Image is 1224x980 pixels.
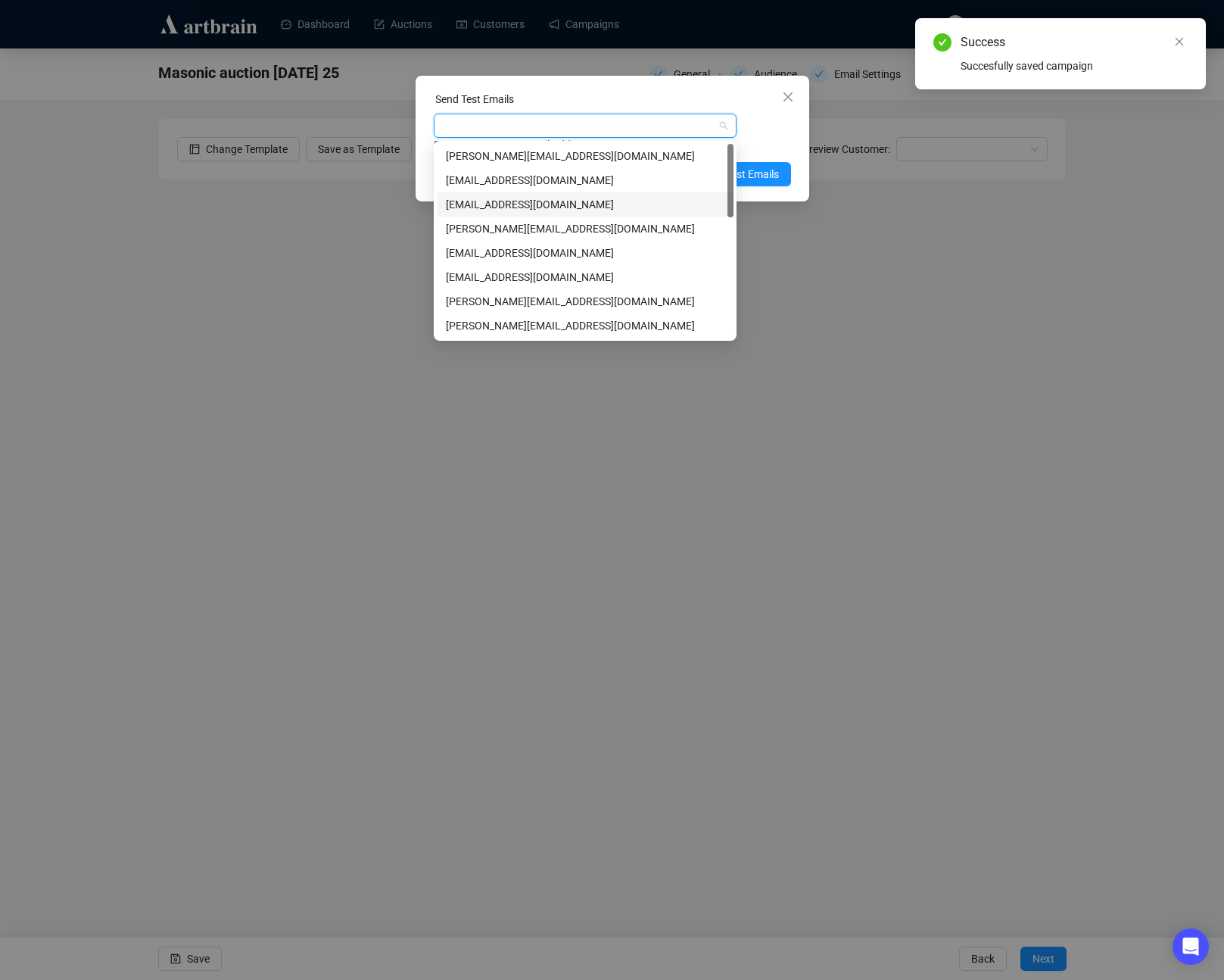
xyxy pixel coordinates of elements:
div: Open Intercom Messenger [1173,929,1209,965]
div: [EMAIL_ADDRESS][DOMAIN_NAME] [446,196,724,213]
div: jessie@potterauctions.com [437,314,733,338]
div: [PERSON_NAME][EMAIL_ADDRESS][DOMAIN_NAME] [446,220,724,237]
div: joeslabaugh@potterauctions.com [437,241,733,265]
button: Close [776,85,800,109]
div: [EMAIL_ADDRESS][DOMAIN_NAME] [446,172,724,189]
div: [PERSON_NAME][EMAIL_ADDRESS][DOMAIN_NAME] [446,293,724,310]
span: close [782,91,794,103]
div: [EMAIL_ADDRESS][DOMAIN_NAME] [446,269,724,286]
label: Send Test Emails [435,93,514,105]
div: [PERSON_NAME][EMAIL_ADDRESS][DOMAIN_NAME] [446,317,724,334]
span: Send Test Emails [700,166,779,183]
div: ari.c@artbrain.co [437,265,733,289]
div: Success [961,33,1188,51]
span: close [1174,36,1185,47]
div: abigail.s@artbrain.co [437,144,733,168]
div: gabe@potterauctions.com [437,168,733,192]
div: chris@potterauctions.com [437,217,733,241]
div: Succesfully saved campaign [961,58,1188,74]
span: check-circle [933,33,951,51]
div: stinajoyhenslee@gmail.com [437,192,733,217]
div: [PERSON_NAME][EMAIL_ADDRESS][DOMAIN_NAME] [446,148,724,164]
a: Close [1171,33,1188,50]
div: [EMAIL_ADDRESS][DOMAIN_NAME] [446,245,724,261]
div: brian@potterauctions.com [437,289,733,314]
